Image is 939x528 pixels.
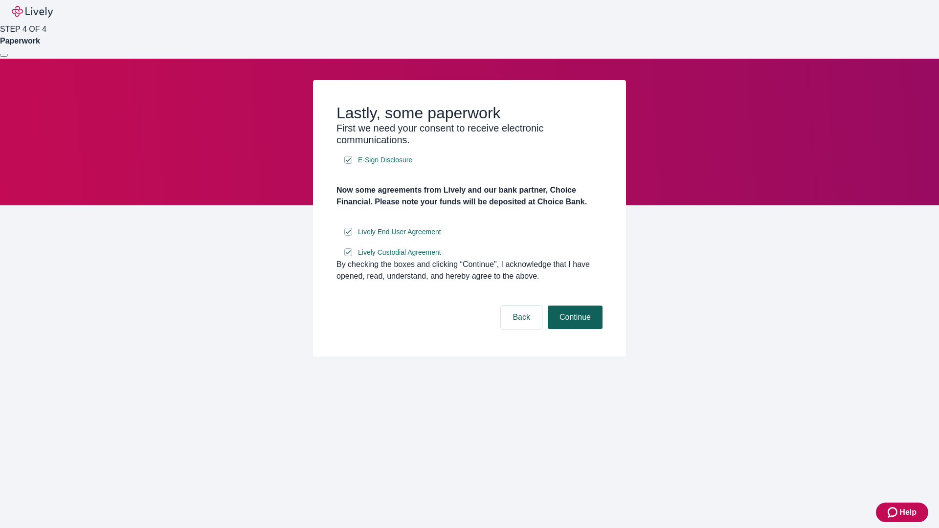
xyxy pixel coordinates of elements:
button: Continue [548,306,603,329]
div: By checking the boxes and clicking “Continue", I acknowledge that I have opened, read, understand... [336,259,603,282]
span: Lively Custodial Agreement [358,247,441,258]
button: Back [501,306,542,329]
a: e-sign disclosure document [356,226,443,238]
h3: First we need your consent to receive electronic communications. [336,122,603,146]
button: Zendesk support iconHelp [876,503,928,522]
span: Lively End User Agreement [358,227,441,237]
img: Lively [12,6,53,18]
h2: Lastly, some paperwork [336,104,603,122]
h4: Now some agreements from Lively and our bank partner, Choice Financial. Please note your funds wi... [336,184,603,208]
span: E-Sign Disclosure [358,155,412,165]
svg: Zendesk support icon [888,506,899,518]
a: e-sign disclosure document [356,246,443,259]
span: Help [899,506,917,518]
a: e-sign disclosure document [356,154,414,166]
